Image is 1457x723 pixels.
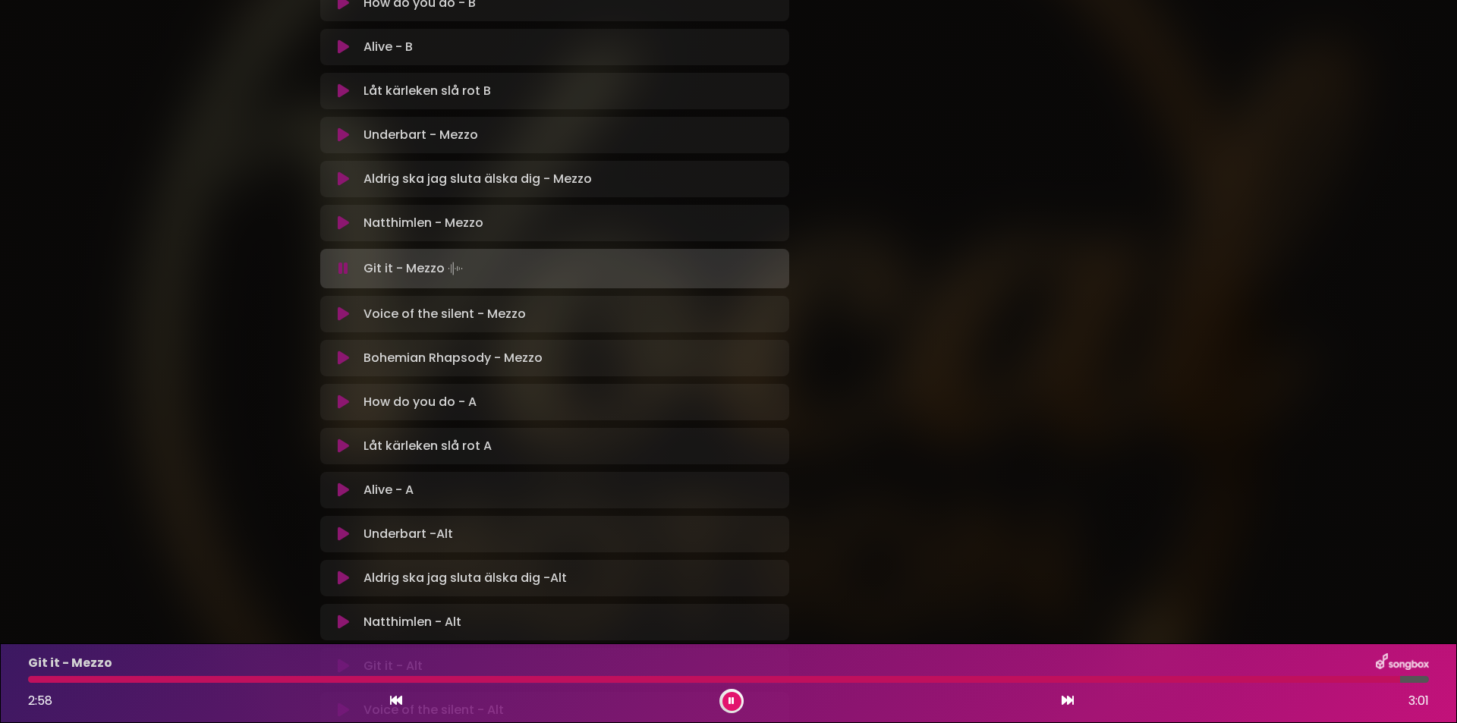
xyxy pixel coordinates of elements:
[363,214,483,232] p: Natthimlen - Mezzo
[363,525,453,543] p: Underbart -Alt
[363,38,413,56] p: Alive - B
[28,692,52,709] span: 2:58
[445,258,466,279] img: waveform4.gif
[1408,692,1429,710] span: 3:01
[1376,653,1429,673] img: songbox-logo-white.png
[363,569,567,587] p: Aldrig ska jag sluta älska dig -Alt
[363,613,461,631] p: Natthimlen - Alt
[363,126,478,144] p: Underbart - Mezzo
[363,258,466,279] p: Git it - Mezzo
[363,481,414,499] p: Alive - A
[363,437,492,455] p: Låt kärleken slå rot A
[363,349,543,367] p: Bohemian Rhapsody - Mezzo
[363,305,526,323] p: Voice of the silent - Mezzo
[363,393,477,411] p: How do you do - A
[28,654,112,672] p: Git it - Mezzo
[363,82,491,100] p: Låt kärleken slå rot B
[363,170,592,188] p: Aldrig ska jag sluta älska dig - Mezzo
